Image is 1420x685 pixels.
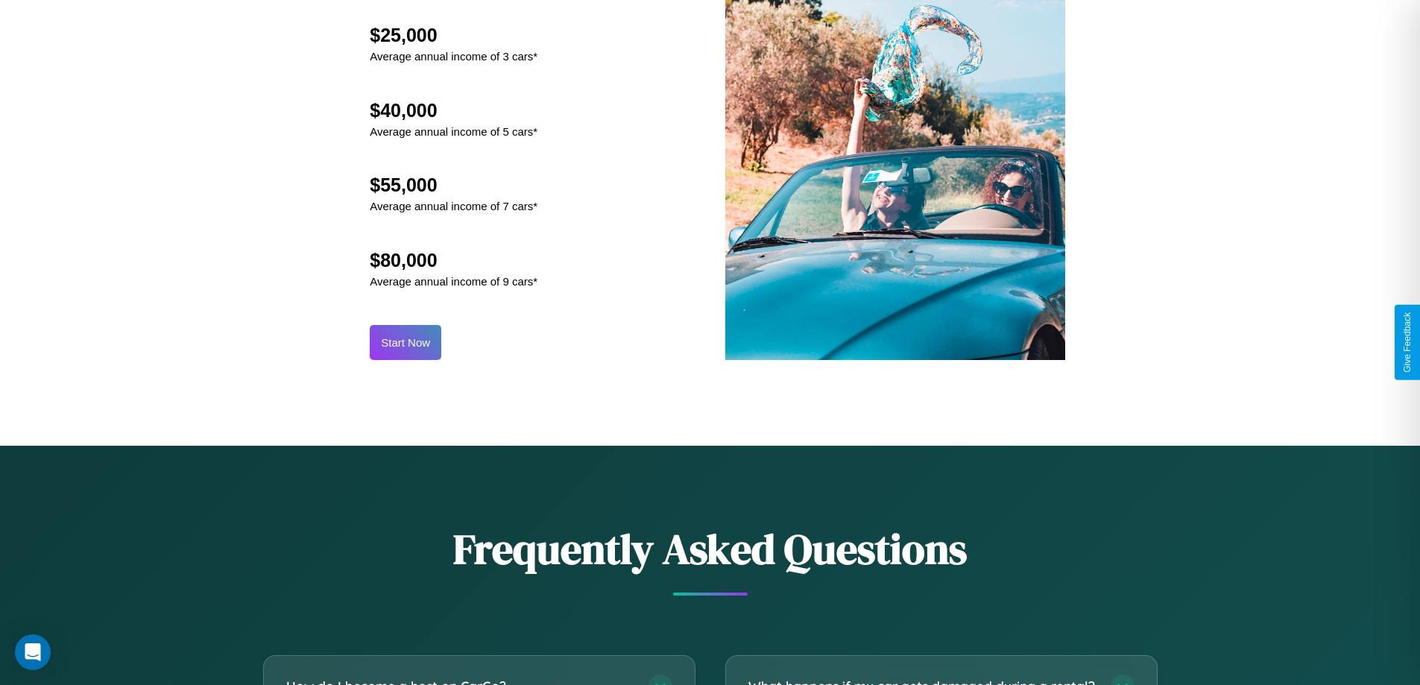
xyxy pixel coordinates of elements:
[370,100,537,121] h2: $40,000
[370,325,441,360] button: Start Now
[370,121,537,142] p: Average annual income of 5 cars*
[370,174,537,196] h2: $55,000
[370,25,537,46] h2: $25,000
[370,250,537,271] h2: $80,000
[15,634,51,670] div: Open Intercom Messenger
[263,520,1158,578] h2: Frequently Asked Questions
[370,46,537,66] p: Average annual income of 3 cars*
[370,271,537,291] p: Average annual income of 9 cars*
[370,196,537,216] p: Average annual income of 7 cars*
[1402,312,1413,373] div: Give Feedback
